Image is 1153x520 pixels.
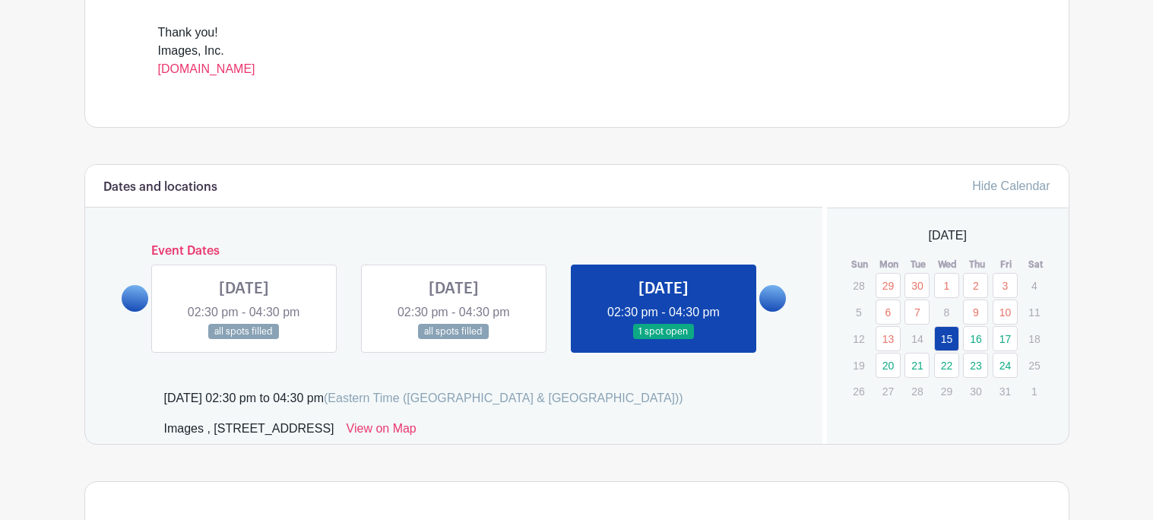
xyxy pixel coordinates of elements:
p: 4 [1022,274,1047,297]
a: 17 [993,326,1018,351]
p: 28 [846,274,871,297]
p: 29 [934,379,959,403]
a: Hide Calendar [972,179,1050,192]
p: 1 [1022,379,1047,403]
h6: Event Dates [148,244,760,258]
a: 3 [993,273,1018,298]
p: 8 [934,300,959,324]
a: 9 [963,300,988,325]
a: 16 [963,326,988,351]
div: Images, Inc. [158,42,996,78]
a: 7 [904,300,930,325]
p: 12 [846,327,871,350]
span: [DATE] [929,227,967,245]
a: 30 [904,273,930,298]
p: 19 [846,354,871,377]
a: 1 [934,273,959,298]
div: Thank you! [158,24,996,42]
th: Sat [1021,257,1050,272]
div: Images , [STREET_ADDRESS] [164,420,334,444]
p: 28 [904,379,930,403]
a: 10 [993,300,1018,325]
span: (Eastern Time ([GEOGRAPHIC_DATA] & [GEOGRAPHIC_DATA])) [324,392,683,404]
th: Mon [875,257,904,272]
div: [DATE] 02:30 pm to 04:30 pm [164,389,683,407]
th: Thu [962,257,992,272]
a: 22 [934,353,959,378]
p: 30 [963,379,988,403]
th: Tue [904,257,933,272]
p: 31 [993,379,1018,403]
a: 24 [993,353,1018,378]
a: 23 [963,353,988,378]
p: 26 [846,379,871,403]
a: View on Map [347,420,417,444]
a: 6 [876,300,901,325]
p: 5 [846,300,871,324]
h6: Dates and locations [103,180,217,195]
p: 18 [1022,327,1047,350]
a: 29 [876,273,901,298]
a: 13 [876,326,901,351]
a: 20 [876,353,901,378]
p: 14 [904,327,930,350]
a: 2 [963,273,988,298]
a: 21 [904,353,930,378]
th: Fri [992,257,1022,272]
th: Wed [933,257,963,272]
p: 25 [1022,354,1047,377]
p: 11 [1022,300,1047,324]
th: Sun [845,257,875,272]
p: 27 [876,379,901,403]
a: [DOMAIN_NAME] [158,62,255,75]
a: 15 [934,326,959,351]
